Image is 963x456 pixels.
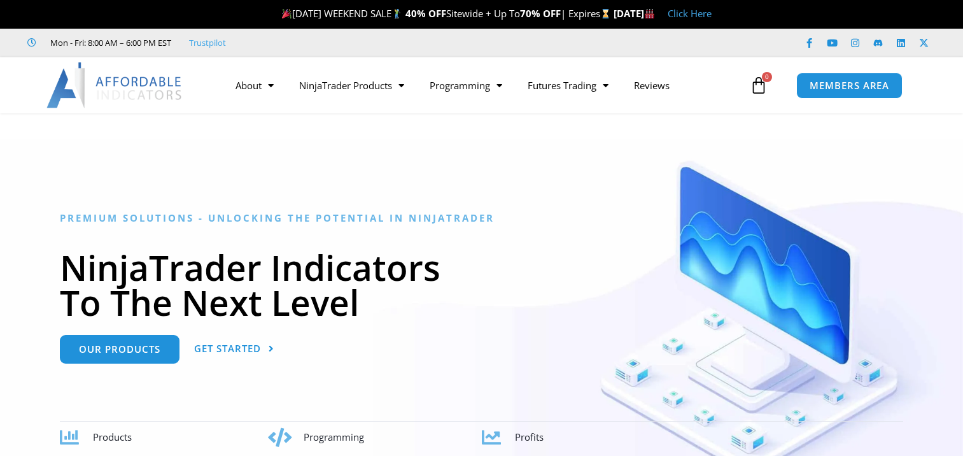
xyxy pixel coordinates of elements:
[405,7,446,20] strong: 40% OFF
[223,71,747,100] nav: Menu
[601,9,610,18] img: ⌛
[286,71,417,100] a: NinjaTrader Products
[47,35,171,50] span: Mon - Fri: 8:00 AM – 6:00 PM EST
[810,81,889,90] span: MEMBERS AREA
[520,7,561,20] strong: 70% OFF
[645,9,654,18] img: 🏭
[189,35,226,50] a: Trustpilot
[731,67,787,104] a: 0
[279,7,613,20] span: [DATE] WEEKEND SALE Sitewide + Up To | Expires
[621,71,682,100] a: Reviews
[194,344,261,353] span: Get Started
[304,431,364,443] span: Programming
[392,9,402,18] img: 🏌️‍♂️
[762,72,772,82] span: 0
[60,335,179,364] a: Our Products
[93,431,132,443] span: Products
[515,71,621,100] a: Futures Trading
[417,71,515,100] a: Programming
[796,73,903,99] a: MEMBERS AREA
[282,9,292,18] img: 🎉
[194,335,274,364] a: Get Started
[223,71,286,100] a: About
[79,345,160,354] span: Our Products
[668,7,712,20] a: Click Here
[60,250,903,320] h1: NinjaTrader Indicators To The Next Level
[515,431,544,443] span: Profits
[60,212,903,224] h6: Premium Solutions - Unlocking the Potential in NinjaTrader
[46,62,183,108] img: LogoAI | Affordable Indicators – NinjaTrader
[614,7,655,20] strong: [DATE]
